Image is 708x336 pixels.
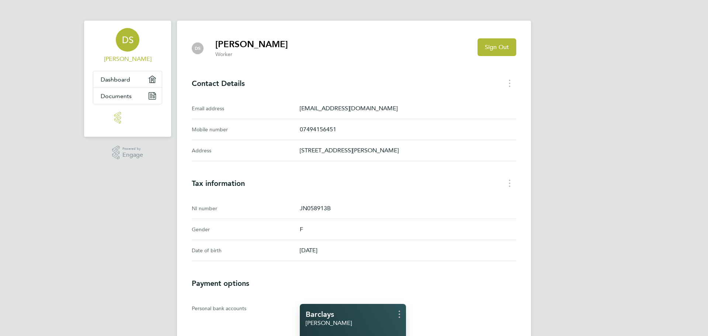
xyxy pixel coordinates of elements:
[195,46,201,51] span: DS
[114,112,141,124] img: engage-logo-retina.png
[122,35,133,45] span: DS
[192,79,516,88] h3: Contact Details
[503,177,516,189] button: Tax information menu
[192,146,300,155] div: Address
[122,152,143,158] span: Engage
[503,77,516,89] button: Contact Details menu
[192,225,300,234] div: Gender
[306,319,400,328] div: Full name
[192,279,516,288] h3: Payment options
[300,104,516,113] p: [EMAIL_ADDRESS][DOMAIN_NAME]
[93,28,162,63] a: DS[PERSON_NAME]
[192,179,516,188] h3: Tax information
[101,76,130,83] span: Dashboard
[300,125,516,134] p: 07494156451
[93,112,162,124] a: Go to home page
[306,310,400,319] div: Bank name
[478,38,516,56] button: Sign Out
[192,42,204,54] div: Danielle Sellers
[300,225,516,234] p: F
[192,125,300,134] div: Mobile number
[122,146,143,152] span: Powered by
[215,51,288,58] p: Worker
[215,38,288,50] h2: [PERSON_NAME]
[300,204,516,213] p: JN058913B
[93,71,162,87] a: Dashboard
[84,21,171,137] nav: Main navigation
[112,146,143,160] a: Powered byEngage
[192,104,300,113] div: Email address
[300,246,516,255] p: [DATE]
[192,204,300,213] div: NI number
[393,308,406,320] button: Bank account card menu
[93,88,162,104] a: Documents
[101,93,132,100] span: Documents
[300,146,516,155] p: [STREET_ADDRESS][PERSON_NAME]
[93,55,162,63] span: Danielle Sellers
[485,44,509,51] span: Sign Out
[192,246,300,255] div: Date of birth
